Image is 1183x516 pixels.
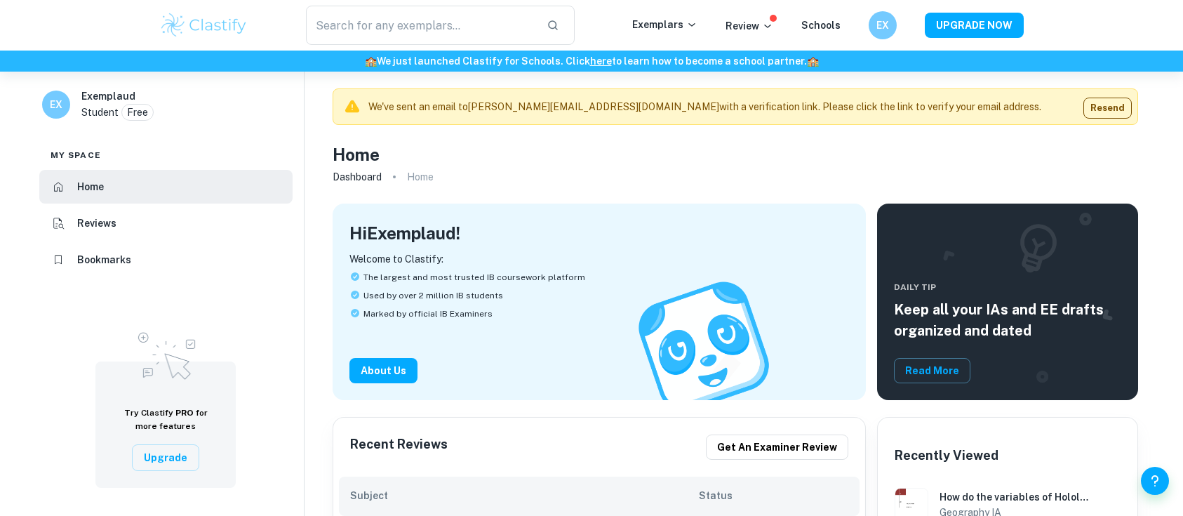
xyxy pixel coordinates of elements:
a: Reviews [39,206,293,240]
h6: We just launched Clastify for Schools. Click to learn how to become a school partner. [3,53,1180,69]
p: Home [407,169,434,185]
span: My space [51,149,101,161]
a: Bookmarks [39,243,293,277]
button: Get an examiner review [706,435,848,460]
h6: Try Clastify for more features [112,406,219,433]
img: Upgrade to Pro [131,324,201,384]
h6: Subject [350,488,699,503]
p: Student [81,105,119,120]
input: Search for any exemplars... [306,6,535,45]
button: Resend [1083,98,1132,119]
h6: Exemplaud [81,88,135,104]
a: Home [39,170,293,204]
span: 🏫 [807,55,819,67]
h6: Reviews [77,216,116,231]
h5: Keep all your IAs and EE drafts organized and dated [894,299,1121,341]
p: Exemplars [632,17,697,32]
p: Review [726,18,773,34]
h6: EX [875,18,891,33]
img: Clastify logo [159,11,248,39]
h4: Home [333,142,380,167]
button: EX [869,11,897,39]
button: About Us [349,358,417,383]
span: The largest and most trusted IB coursework platform [363,271,585,284]
span: 🏫 [365,55,377,67]
button: Read More [894,358,970,383]
button: UPGRADE NOW [925,13,1024,38]
h6: Status [699,488,848,503]
h4: Hi Exemplaud ! [349,220,460,246]
span: Used by over 2 million IB students [363,289,503,302]
h6: Home [77,179,104,194]
span: Marked by official IB Examiners [363,307,493,320]
span: Daily Tip [894,281,1121,293]
p: We've sent an email to [PERSON_NAME][EMAIL_ADDRESS][DOMAIN_NAME] with a verification link. Please... [368,99,1041,114]
h6: Recently Viewed [895,446,998,465]
h6: EX [48,97,65,112]
a: Dashboard [333,167,382,187]
span: PRO [175,408,194,418]
a: Schools [801,20,841,31]
h6: Bookmarks [77,252,131,267]
h6: How do the variables of Hololo river change as it flows downstream? [940,489,1090,505]
p: Free [127,105,148,120]
button: Upgrade [132,444,199,471]
a: here [590,55,612,67]
button: Help and Feedback [1141,467,1169,495]
p: Welcome to Clastify: [349,251,849,267]
h6: Recent Reviews [350,435,448,460]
